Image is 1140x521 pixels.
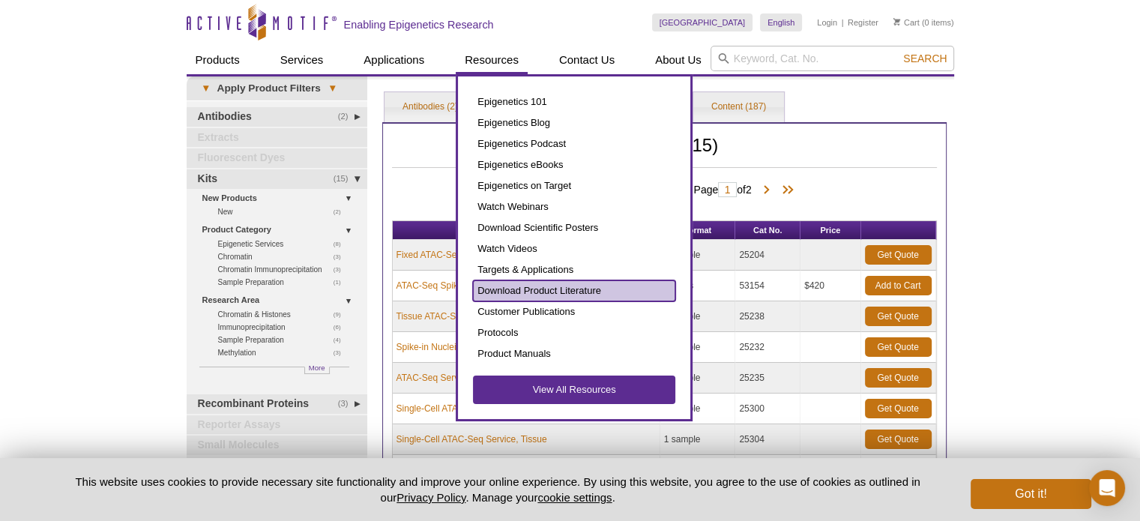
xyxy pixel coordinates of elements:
[384,92,476,122] a: Antibodies (2)
[848,17,878,28] a: Register
[800,271,860,301] td: $420
[218,346,349,359] a: (3)Methylation
[456,46,528,74] a: Resources
[660,221,736,240] th: Format
[396,371,471,385] a: ATAC-Seq Service
[660,424,736,455] td: 1 sample
[396,340,487,354] a: Spike-in Nuclei Add-on
[218,308,349,321] a: (9)Chromatin & Histones
[218,238,349,250] a: (8)Epigenetic Services
[334,346,349,359] span: (3)
[899,52,951,65] button: Search
[334,321,349,334] span: (6)
[187,128,367,148] a: Extracts
[473,343,675,364] a: Product Manuals
[735,424,800,455] td: 25304
[903,52,947,64] span: Search
[865,245,932,265] a: Get Quote
[735,363,800,394] td: 25235
[759,183,774,198] span: Next Page
[473,301,675,322] a: Customer Publications
[187,148,367,168] a: Fluorescent Dyes
[893,13,954,31] li: (0 items)
[202,292,358,308] a: Research Area
[396,279,505,292] a: ATAC-Seq Spike-In Control
[396,248,495,262] a: Fixed ATAC-Seq Service
[194,82,217,95] span: ▾
[893,17,920,28] a: Cart
[187,76,367,100] a: ▾Apply Product Filters▾
[473,259,675,280] a: Targets & Applications
[971,479,1091,509] button: Got it!
[49,474,947,505] p: This website uses cookies to provide necessary site functionality and improve your online experie...
[473,196,675,217] a: Watch Webinars
[187,394,367,414] a: (3)Recombinant Proteins
[693,92,784,122] a: Content (187)
[334,263,349,276] span: (3)
[660,363,736,394] td: 1 sample
[202,190,358,206] a: New Products
[746,184,752,196] span: 2
[218,321,349,334] a: (6)Immunoprecipitation
[865,276,932,295] a: Add to Cart
[893,18,900,25] img: Your Cart
[334,238,349,250] span: (8)
[711,46,954,71] input: Keyword, Cat. No.
[817,17,837,28] a: Login
[334,250,349,263] span: (3)
[865,399,932,418] a: Get Quote
[396,402,516,415] a: Single-Cell ATAC-Seq Service
[218,205,349,218] a: (2)New
[218,334,349,346] a: (4)Sample Preparation
[304,367,330,374] a: More
[660,271,736,301] td: 16 rxns
[865,337,932,357] a: Get Quote
[735,394,800,424] td: 25300
[187,415,367,435] a: Reporter Assays
[735,271,800,301] td: 53154
[537,491,612,504] button: cookie settings
[334,169,357,189] span: (15)
[393,221,660,240] th: Name
[473,154,675,175] a: Epigenetics eBooks
[218,276,349,289] a: (1)Sample Preparation
[218,250,349,263] a: (3)Chromatin
[334,205,349,218] span: (2)
[218,263,349,276] a: (3)Chromatin Immunoprecipitation
[842,13,844,31] li: |
[392,139,937,168] h2: Products (15)
[473,175,675,196] a: Epigenetics on Target
[309,361,325,374] span: More
[187,107,367,127] a: (2)Antibodies
[334,308,349,321] span: (9)
[321,82,344,95] span: ▾
[865,307,932,326] a: Get Quote
[735,455,800,486] td: 25310
[760,13,802,31] a: English
[355,46,433,74] a: Applications
[473,217,675,238] a: Download Scientific Posters
[271,46,333,74] a: Services
[396,491,465,504] a: Privacy Policy
[735,301,800,332] td: 25238
[865,430,932,449] a: Get Quote
[865,368,932,388] a: Get Quote
[473,91,675,112] a: Epigenetics 101
[396,310,466,323] a: Tissue ATAC-Seq
[334,276,349,289] span: (1)
[338,107,357,127] span: (2)
[660,455,736,486] td: 1 sample
[800,221,860,240] th: Price
[1089,470,1125,506] div: Open Intercom Messenger
[344,18,494,31] h2: Enabling Epigenetics Research
[660,332,736,363] td: 1 sample
[473,238,675,259] a: Watch Videos
[187,46,249,74] a: Products
[473,376,675,404] a: View All Resources
[473,322,675,343] a: Protocols
[473,133,675,154] a: Epigenetics Podcast
[660,240,736,271] td: 1 sample
[202,222,358,238] a: Product Category
[735,221,800,240] th: Cat No.
[334,334,349,346] span: (4)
